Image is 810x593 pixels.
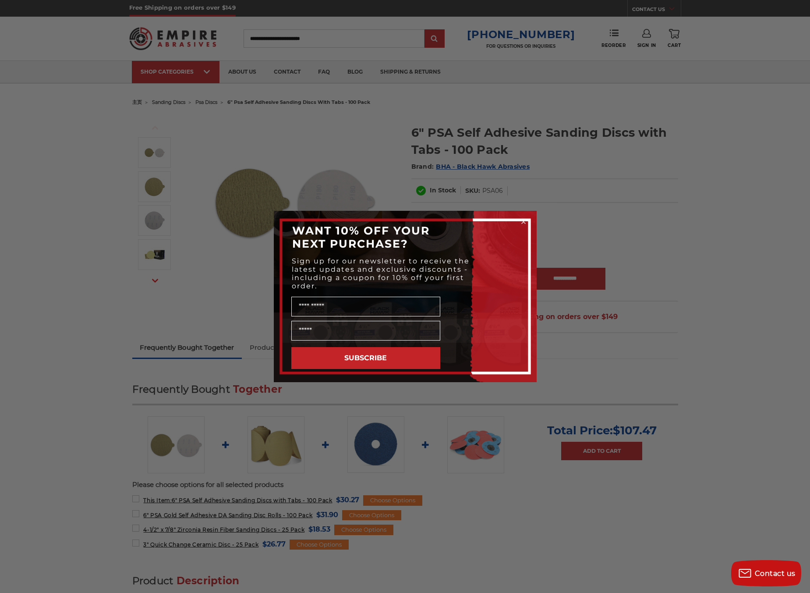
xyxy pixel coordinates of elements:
input: Email [291,321,440,341]
span: Sign up for our newsletter to receive the latest updates and exclusive discounts - including a co... [292,257,470,290]
span: WANT 10% OFF YOUR NEXT PURCHASE? [292,224,430,250]
button: SUBSCRIBE [291,347,440,369]
button: Close dialog [519,217,528,226]
span: Contact us [755,569,796,578]
button: Contact us [731,560,801,586]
